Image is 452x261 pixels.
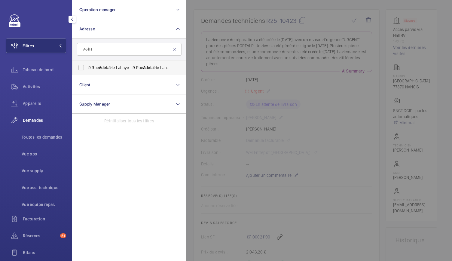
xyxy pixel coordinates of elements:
span: Bilans [23,250,66,256]
span: Vue ass. technique [22,185,66,191]
span: Demandes [23,117,66,123]
span: Appareils [23,100,66,106]
span: 51 [60,233,66,238]
span: Filtres [23,43,34,49]
span: Vue supply [22,168,66,174]
span: Réserves [23,233,58,239]
span: Facturation [23,216,66,222]
span: Toutes les demandes [22,134,66,140]
span: Vue équipe répar. [22,201,66,207]
button: Filtres [6,38,66,53]
span: Activités [23,84,66,90]
span: Vue ops [22,151,66,157]
span: Tableau de bord [23,67,66,73]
